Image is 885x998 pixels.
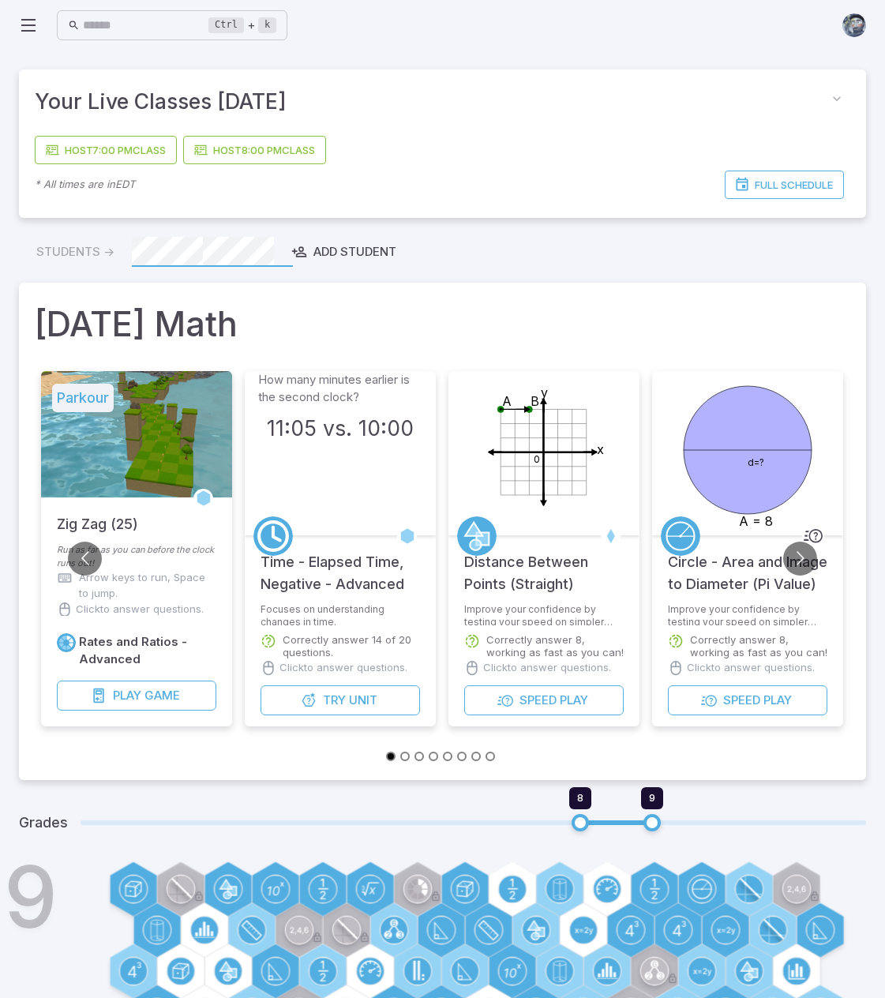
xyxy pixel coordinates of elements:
a: Host8:00 PMClass [183,136,326,164]
span: Speed [519,692,557,709]
img: andrew.jpg [842,13,866,37]
text: x [597,441,604,457]
button: SpeedPlay [668,685,827,715]
h1: [DATE] Math [35,298,850,349]
span: 8 [577,791,583,804]
div: Add Student [291,243,396,261]
text: d=? [748,456,764,468]
text: y [541,385,548,400]
p: Run as far as you can before the clock runs out! [57,543,216,570]
button: Go to previous slide [68,542,102,576]
span: Speed [723,692,760,709]
span: Play [763,692,792,709]
span: Try [323,692,346,709]
div: + [208,16,276,35]
kbd: Ctrl [208,17,244,33]
h6: Rates and Ratios - Advanced [79,633,216,668]
h5: Circle - Area and Image to Diameter (Pi Value) [668,535,827,595]
a: Circles [661,516,700,556]
button: Go to slide 1 [386,752,396,761]
p: Click to answer questions. [279,660,407,676]
span: Play [560,692,588,709]
h5: Distance Between Points (Straight) [464,535,624,595]
kbd: k [258,17,276,33]
button: collapse [823,85,850,112]
p: Correctly answer 8, working as fast as you can! [486,633,624,658]
p: Improve your confidence by testing your speed on simpler questions. [464,603,624,625]
h3: 11:05 vs. 10:00 [267,412,414,444]
a: Host7:00 PMClass [35,136,177,164]
span: Play [113,687,141,704]
p: Click to answer questions. [687,660,815,676]
button: Go to slide 7 [471,752,481,761]
p: Click to answer questions. [76,602,204,617]
p: Click to answer questions. [483,660,611,676]
button: PlayGame [57,681,216,711]
p: Correctly answer 14 of 20 questions. [283,633,420,658]
span: Game [144,687,180,704]
button: Go to slide 6 [457,752,467,761]
button: Go to slide 5 [443,752,452,761]
p: How many minutes earlier is the second clock? [258,371,422,406]
p: Correctly answer 8, working as fast as you can! [690,633,827,658]
h5: Time - Elapsed Time, Negative - Advanced [261,535,420,595]
button: Go to slide 2 [400,752,410,761]
text: A = 8 [739,513,773,529]
p: Improve your confidence by testing your speed on simpler questions. [668,603,827,625]
button: TryUnit [261,685,420,715]
button: Go to slide 3 [414,752,424,761]
button: SpeedPlay [464,685,624,715]
a: Time [253,516,293,556]
p: * All times are in EDT [35,177,135,193]
p: Focuses on understanding changes in time. [261,603,420,625]
button: Go to next slide [783,542,817,576]
button: Go to slide 8 [486,752,495,761]
h5: Zig Zag (25) [57,497,138,535]
text: B [531,393,539,409]
text: 0 [534,453,540,465]
span: Your Live Classes [DATE] [35,85,823,117]
h5: Parkour [52,384,114,412]
text: A [502,393,512,409]
h1: 9 [4,854,58,940]
h5: Grades [19,812,68,834]
span: 9 [649,791,655,804]
button: Go to slide 4 [429,752,438,761]
p: Arrow keys to run, Space to jump. [79,570,216,602]
a: Geometry 2D [457,516,497,556]
a: Full Schedule [725,171,844,199]
span: Unit [349,692,377,709]
a: Rates/Ratios [57,633,76,652]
